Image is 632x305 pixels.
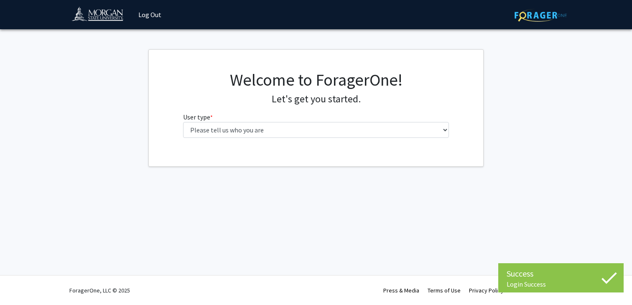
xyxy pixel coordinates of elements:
h4: Let's get you started. [183,93,449,105]
div: Success [507,267,615,280]
img: ForagerOne Logo [515,9,567,22]
div: Login Success [507,280,615,288]
a: Terms of Use [428,287,461,294]
img: Morgan State University Logo [71,6,131,25]
a: Press & Media [383,287,419,294]
div: ForagerOne, LLC © 2025 [69,276,130,305]
label: User type [183,112,213,122]
a: Privacy Policy [469,287,504,294]
iframe: Chat [6,267,36,299]
h1: Welcome to ForagerOne! [183,70,449,90]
